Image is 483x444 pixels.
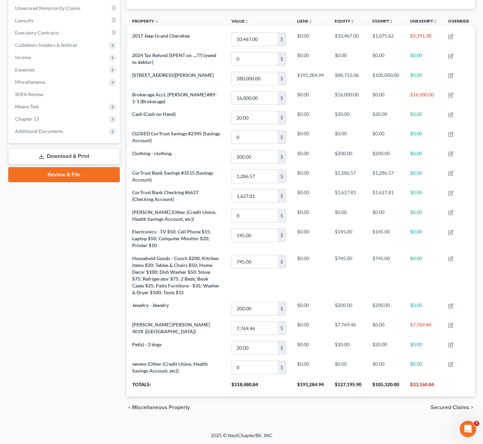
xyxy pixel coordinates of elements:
div: $ [278,72,286,85]
a: Liensunfold_more [297,18,313,24]
i: unfold_more [389,19,393,24]
td: $0.00 [292,319,329,338]
a: Unexemptunfold_more [410,18,437,24]
td: $0.00 [405,299,443,318]
td: $0.00 [367,358,405,377]
span: Clothing - clothing [132,150,171,156]
td: $0.00 [292,252,329,299]
span: Lawsuits [15,17,34,23]
div: The court has added a new Credit Counseling Field that we need to update upon filing. Please remo... [11,75,107,121]
span: Jewelry - Jewelry [132,302,169,308]
i: unfold_more [308,19,313,24]
div: 🚨ATTN: [GEOGRAPHIC_DATA] of [US_STATE]The court has added a new Credit Counseling Field that we n... [5,54,112,125]
span: Unsecured Nonpriority Claims [15,5,80,11]
td: $0.00 [329,206,367,225]
span: Electronics - TV $50; Cell Phone $15; Laptop $50; Computer Monitor $20; Printer $10 [132,229,211,248]
th: $191,284.94 [292,377,329,396]
td: $1,286.57 [329,166,367,186]
img: Profile image for Katie [20,4,30,15]
div: $ [278,229,286,242]
td: $145.00 [329,226,367,252]
th: $33,160.84 [405,377,443,396]
th: $127,195.90 [329,377,367,396]
button: Secured Claims chevron_right [431,405,475,410]
td: $1,627.81 [329,186,367,206]
div: $ [278,341,286,354]
td: $0.00 [292,299,329,318]
i: unfold_more [350,19,354,24]
a: Equityunfold_more [335,18,354,24]
td: $0.00 [405,49,443,69]
td: $200.00 [367,299,405,318]
button: Home [107,3,120,16]
td: $20.00 [367,338,405,358]
iframe: Intercom live chat [460,421,476,437]
td: $0.00 [329,127,367,147]
span: 2017 Jeep Grand Cherokee [132,33,190,39]
td: $745.00 [367,252,405,299]
span: Miscellaneous [15,79,46,85]
input: 0.00 [232,52,278,65]
a: Unsecured Nonpriority Claims [10,2,120,14]
div: $ [278,255,286,268]
div: Katie says… [5,54,131,140]
td: $0.00 [405,358,443,377]
div: [PERSON_NAME] • 25m ago [11,127,69,131]
td: $0.00 [405,69,443,88]
div: $ [278,189,286,202]
button: Start recording [43,224,49,229]
td: $0.00 [292,186,329,206]
th: Override [443,14,475,30]
a: Review & File [8,167,120,182]
span: venmo (Other (Credit Union, Health Savings Account, etc)) [132,361,208,374]
div: Close [120,3,132,15]
div: $ [278,302,286,315]
span: CorTrust Bank Savings #3515 (Savings Account) [132,170,213,183]
td: $7,769.46 [405,319,443,338]
td: $0.00 [292,206,329,225]
td: $0.00 [405,206,443,225]
td: $191,284.94 [292,69,329,88]
th: $318,480.84 [226,377,292,396]
div: $ [278,52,286,65]
span: Brokerage Acct. [PERSON_NAME] #89-1-1 (Brokerage) [132,92,217,104]
span: Expenses [15,67,35,72]
td: $0.00 [405,252,443,299]
input: 0.00 [232,72,278,85]
td: $0.00 [329,358,367,377]
td: $20.00 [329,108,367,127]
td: $0.00 [292,338,329,358]
a: SOFA Review [10,88,120,100]
td: $0.00 [405,226,443,252]
td: $0.00 [292,127,329,147]
td: $0.00 [367,319,405,338]
span: [PERSON_NAME] (Other (Credit Union, Health Savings Account, etc)) [132,209,216,222]
td: $20.00 [329,338,367,358]
span: [PERSON_NAME] [PERSON_NAME] 401K ([GEOGRAPHIC_DATA]) [132,322,210,334]
td: $745.00 [329,252,367,299]
span: Additional Documents [15,128,63,134]
td: $1,075.62 [367,29,405,49]
i: chevron_left [127,405,132,410]
textarea: Message… [6,210,131,221]
td: $200.00 [329,299,367,318]
span: [STREET_ADDRESS][PERSON_NAME] [132,72,214,78]
input: 0.00 [232,361,278,374]
i: unfold_more [433,19,437,24]
td: $0.00 [367,127,405,147]
button: Send a message… [117,221,128,232]
td: $1,627.81 [367,186,405,206]
input: 0.00 [232,322,278,335]
td: $0.00 [329,49,367,69]
input: 0.00 [232,170,278,183]
td: $0.00 [367,49,405,69]
a: Exemptunfold_more [372,18,393,24]
h1: [PERSON_NAME] [33,3,78,9]
td: $0.00 [367,88,405,108]
td: $200.00 [367,147,405,166]
td: $0.00 [405,108,443,127]
span: 7 [474,421,479,426]
th: $105,320.00 [367,377,405,396]
a: Lawsuits [10,14,120,27]
div: $ [278,150,286,163]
